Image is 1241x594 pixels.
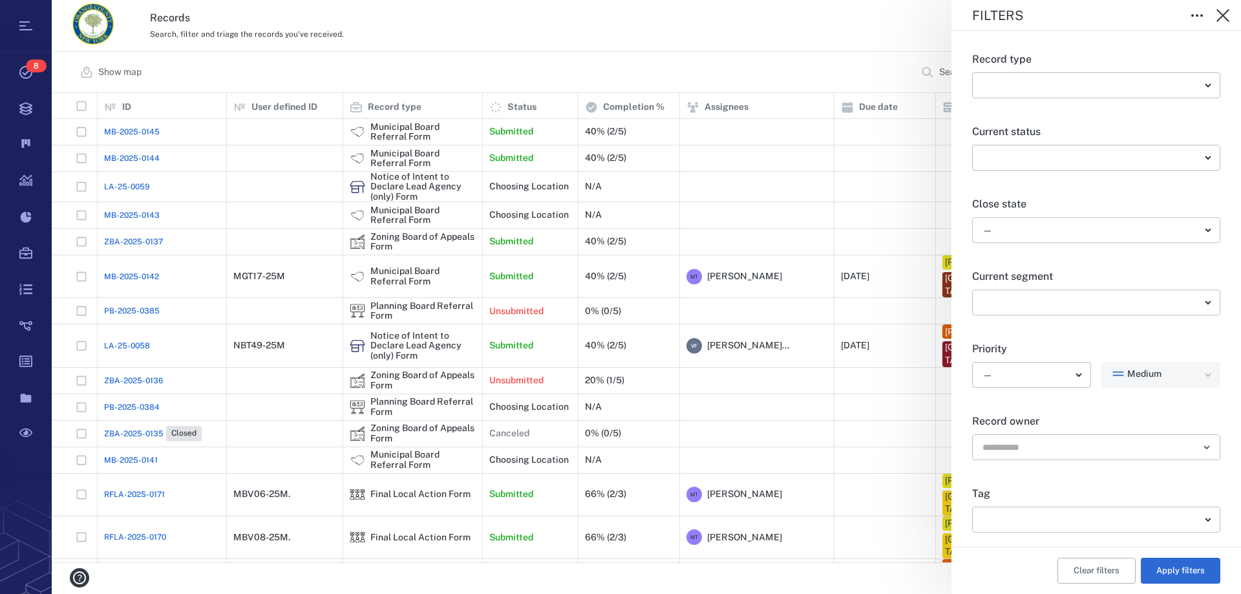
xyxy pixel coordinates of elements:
[1057,558,1136,584] button: Clear filters
[1127,368,1161,381] span: Medium
[972,269,1220,284] p: Current segment
[972,486,1220,502] p: Tag
[972,414,1220,429] p: Record owner
[1198,438,1216,456] button: Open
[26,59,47,72] span: 8
[1184,3,1210,28] button: Toggle to Edit Boxes
[29,9,56,21] span: Help
[982,223,1200,238] div: —
[972,9,1174,22] div: Filters
[972,196,1220,212] p: Close state
[982,368,1070,383] div: —
[972,341,1220,357] p: Priority
[972,52,1220,67] p: Record type
[1141,558,1220,584] button: Apply filters
[1210,3,1236,28] button: Close
[972,124,1220,140] p: Current status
